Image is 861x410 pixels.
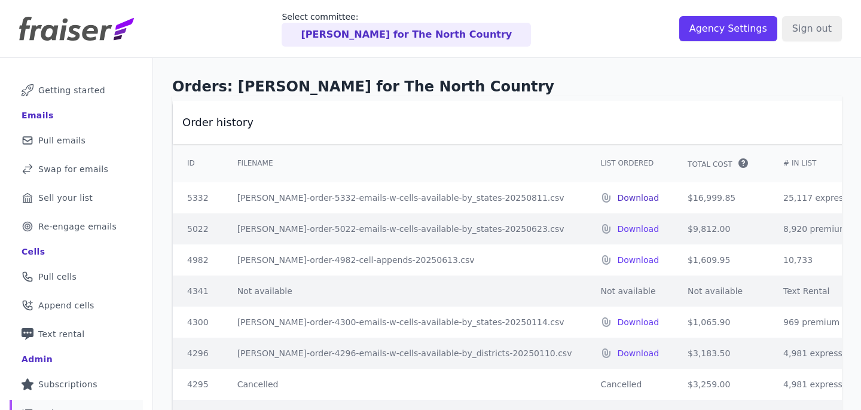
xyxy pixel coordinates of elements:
p: Cancelled [600,378,659,390]
span: Text rental [38,328,85,340]
th: ID [173,144,223,182]
td: $9,812.00 [673,213,769,244]
td: Cancelled [223,369,587,400]
a: Subscriptions [10,371,143,397]
p: [PERSON_NAME] for The North Country [301,27,512,42]
td: $3,259.00 [673,369,769,400]
td: 4296 [173,338,223,369]
span: Total Cost [688,160,732,169]
a: Getting started [10,77,143,103]
a: Pull cells [10,264,143,290]
td: [PERSON_NAME]-order-4300-emails-w-cells-available-by_states-20250114.csv [223,307,587,338]
h1: Orders: [PERSON_NAME] for The North Country [172,77,842,96]
th: Filename [223,144,587,182]
td: $1,065.90 [673,307,769,338]
td: 4295 [173,369,223,400]
a: Re-engage emails [10,213,143,240]
a: Download [617,316,659,328]
td: [PERSON_NAME]-order-4982-cell-appends-20250613.csv [223,244,587,276]
input: Agency Settings [679,16,777,41]
p: Not available [600,285,659,297]
span: Swap for emails [38,163,108,175]
div: Cells [22,246,45,258]
td: 4982 [173,244,223,276]
p: Select committee: [282,11,531,23]
td: 4300 [173,307,223,338]
div: Emails [22,109,54,121]
span: Subscriptions [38,378,97,390]
td: 5332 [173,182,223,213]
a: Swap for emails [10,156,143,182]
td: Not available [223,276,587,307]
a: Download [617,347,659,359]
td: [PERSON_NAME]-order-4296-emails-w-cells-available-by_districts-20250110.csv [223,338,587,369]
a: Sell your list [10,185,143,211]
a: Text rental [10,321,143,347]
span: Append cells [38,299,94,311]
span: Re-engage emails [38,221,117,232]
td: $16,999.85 [673,182,769,213]
td: [PERSON_NAME]-order-5022-emails-w-cells-available-by_states-20250623.csv [223,213,587,244]
th: List Ordered [586,144,673,182]
td: Not available [673,276,769,307]
a: Download [617,254,659,266]
input: Sign out [782,16,842,41]
span: Pull cells [38,271,77,283]
td: $1,609.95 [673,244,769,276]
a: Select committee: [PERSON_NAME] for The North Country [282,11,531,47]
td: [PERSON_NAME]-order-5332-emails-w-cells-available-by_states-20250811.csv [223,182,587,213]
td: 4341 [173,276,223,307]
span: Sell your list [38,192,93,204]
td: $3,183.50 [673,338,769,369]
a: Download [617,192,659,204]
div: Admin [22,353,53,365]
a: Append cells [10,292,143,319]
span: Pull emails [38,134,86,146]
img: Fraiser Logo [19,17,134,41]
td: 5022 [173,213,223,244]
span: Getting started [38,84,105,96]
a: Pull emails [10,127,143,154]
a: Download [617,223,659,235]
